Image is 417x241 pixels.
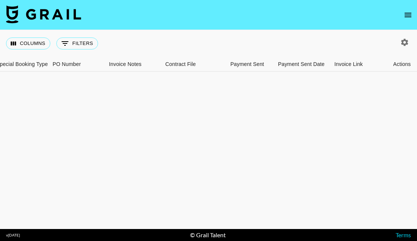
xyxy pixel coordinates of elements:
[165,57,196,72] div: Contract File
[53,57,81,72] div: PO Number
[278,57,325,72] div: Payment Sent Date
[393,57,411,72] div: Actions
[400,7,415,22] button: open drawer
[218,57,274,72] div: Payment Sent
[162,57,218,72] div: Contract File
[190,231,226,239] div: © Grail Talent
[331,57,387,72] div: Invoice Link
[396,231,411,238] a: Terms
[109,57,142,72] div: Invoice Notes
[6,37,50,49] button: Select columns
[49,57,105,72] div: PO Number
[6,5,81,23] img: Grail Talent
[274,57,331,72] div: Payment Sent Date
[230,57,264,72] div: Payment Sent
[6,233,20,238] div: v [DATE]
[334,57,363,72] div: Invoice Link
[56,37,98,49] button: Show filters
[105,57,162,72] div: Invoice Notes
[387,57,417,72] div: Actions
